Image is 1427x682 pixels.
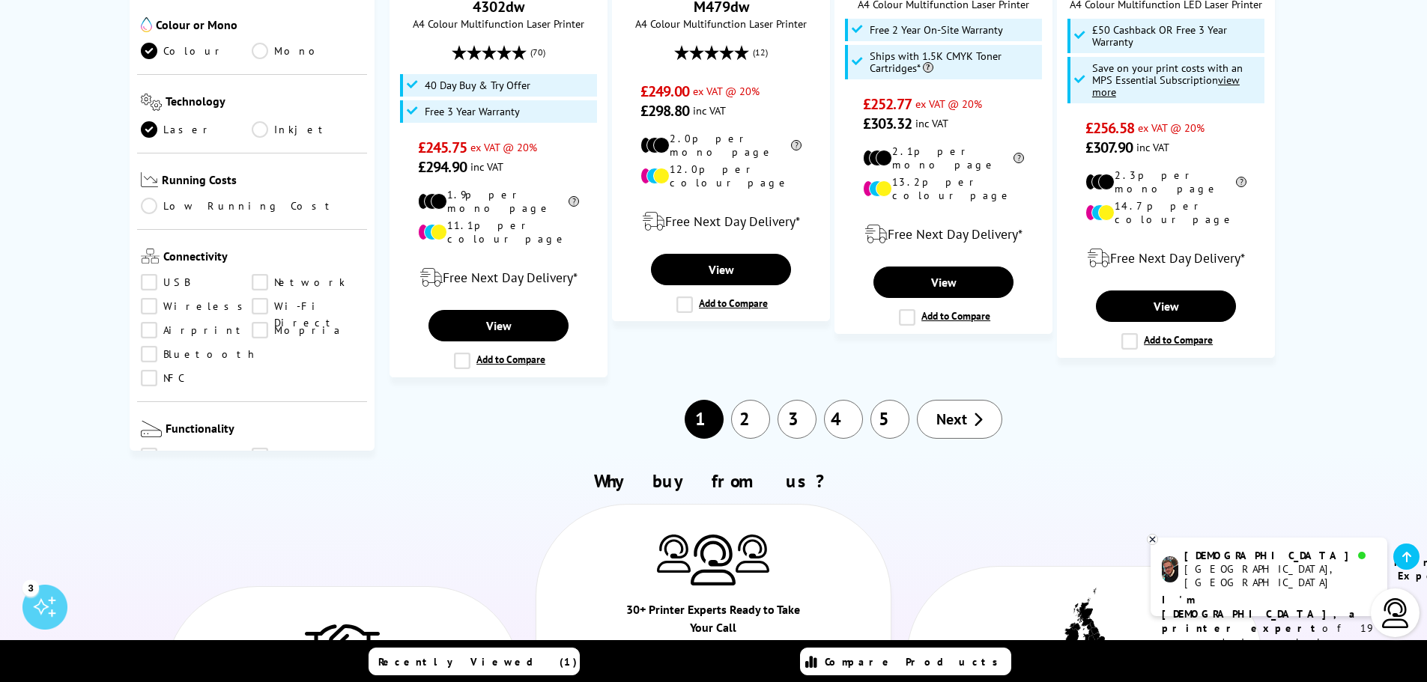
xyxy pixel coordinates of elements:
[141,346,258,362] a: Bluetooth
[425,106,520,118] span: Free 3 Year Warranty
[915,116,948,130] span: inc VAT
[800,648,1011,675] a: Compare Products
[378,655,578,669] span: Recently Viewed (1)
[470,140,537,154] span: ex VAT @ 20%
[398,16,599,31] span: A4 Colour Multifunction Laser Printer
[640,132,802,159] li: 2.0p per mono page
[141,17,152,32] img: Colour or Mono
[1092,24,1261,48] span: £50 Cashback OR Free 3 Year Warranty
[162,172,363,191] span: Running Costs
[1085,168,1246,195] li: 2.3p per mono page
[1184,562,1375,589] div: [GEOGRAPHIC_DATA], [GEOGRAPHIC_DATA]
[736,535,769,573] img: Printer Experts
[863,94,912,114] span: £252.77
[141,43,252,59] a: Colour
[917,400,1002,439] a: Next
[141,274,252,290] a: USB
[163,249,364,267] span: Connectivity
[1065,237,1267,279] div: modal_delivery
[1092,73,1240,99] u: view more
[141,198,364,214] a: Low Running Cost
[252,43,363,59] a: Mono
[1138,121,1205,135] span: ex VAT @ 20%
[691,535,736,586] img: Printer Experts
[252,448,363,464] a: Scan
[454,353,545,369] label: Add to Compare
[731,400,770,439] a: 2
[863,144,1024,171] li: 2.1p per mono page
[753,38,768,67] span: (12)
[141,298,252,314] a: Wireless
[863,175,1024,202] li: 13.2p per colour page
[1096,290,1235,322] a: View
[305,617,380,677] img: Trusted Service
[1121,333,1213,350] label: Add to Compare
[936,409,967,429] span: Next
[1162,593,1360,635] b: I'm [DEMOGRAPHIC_DATA], a printer expert
[1085,118,1134,138] span: £256.58
[252,298,363,314] a: Wi-Fi Direct
[651,254,790,285] a: View
[398,257,599,299] div: modal_delivery
[1092,61,1243,99] span: Save on your print costs with an MPS Essential Subscription
[418,138,467,157] span: £245.75
[824,400,863,439] a: 4
[640,82,689,101] span: £249.00
[870,24,1003,36] span: Free 2 Year On-Site Warranty
[693,84,760,98] span: ex VAT @ 20%
[620,201,822,243] div: modal_delivery
[141,249,160,264] img: Connectivity
[640,101,689,121] span: £298.80
[156,17,364,35] span: Colour or Mono
[873,267,1013,298] a: View
[530,38,545,67] span: (70)
[1162,593,1376,678] p: of 19 years! I can help you choose the right product
[166,421,364,440] span: Functionality
[640,162,802,189] li: 12.0p per colour page
[141,322,252,338] a: Airprint
[141,370,252,386] a: NFC
[418,157,467,177] span: £294.90
[657,535,691,573] img: Printer Experts
[141,94,163,111] img: Technology
[1085,138,1133,157] span: £307.90
[141,448,252,464] a: Copy
[863,114,912,133] span: £303.32
[157,469,1270,493] h2: Why buy from us?
[1136,140,1169,154] span: inc VAT
[141,172,159,188] img: Running Costs
[870,400,909,439] a: 5
[1184,549,1375,562] div: [DEMOGRAPHIC_DATA]
[418,219,579,246] li: 11.1p per colour page
[915,97,982,111] span: ex VAT @ 20%
[425,79,530,91] span: 40 Day Buy & Try Offer
[825,655,1006,669] span: Compare Products
[141,421,162,437] img: Functionality
[22,579,39,596] div: 3
[625,600,802,644] div: 30+ Printer Experts Ready to Take Your Call
[676,296,768,313] label: Add to Compare
[369,648,580,675] a: Recently Viewed (1)
[693,103,726,118] span: inc VAT
[166,94,363,114] span: Technology
[843,213,1044,255] div: modal_delivery
[778,400,816,439] a: 3
[1085,199,1246,226] li: 14.7p per colour page
[252,121,363,138] a: Inkjet
[252,322,363,338] a: Mopria
[418,188,579,215] li: 1.9p per mono page
[1162,556,1178,582] img: chris-livechat.png
[870,50,1039,74] span: Ships with 1.5K CMYK Toner Cartridges*
[141,121,252,138] a: Laser
[1064,588,1105,657] img: UK tax payer
[1381,598,1411,628] img: user-headset-light.svg
[428,310,568,341] a: View
[252,274,363,290] a: Network
[620,16,822,31] span: A4 Colour Multifunction Laser Printer
[899,309,990,326] label: Add to Compare
[470,159,503,174] span: inc VAT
